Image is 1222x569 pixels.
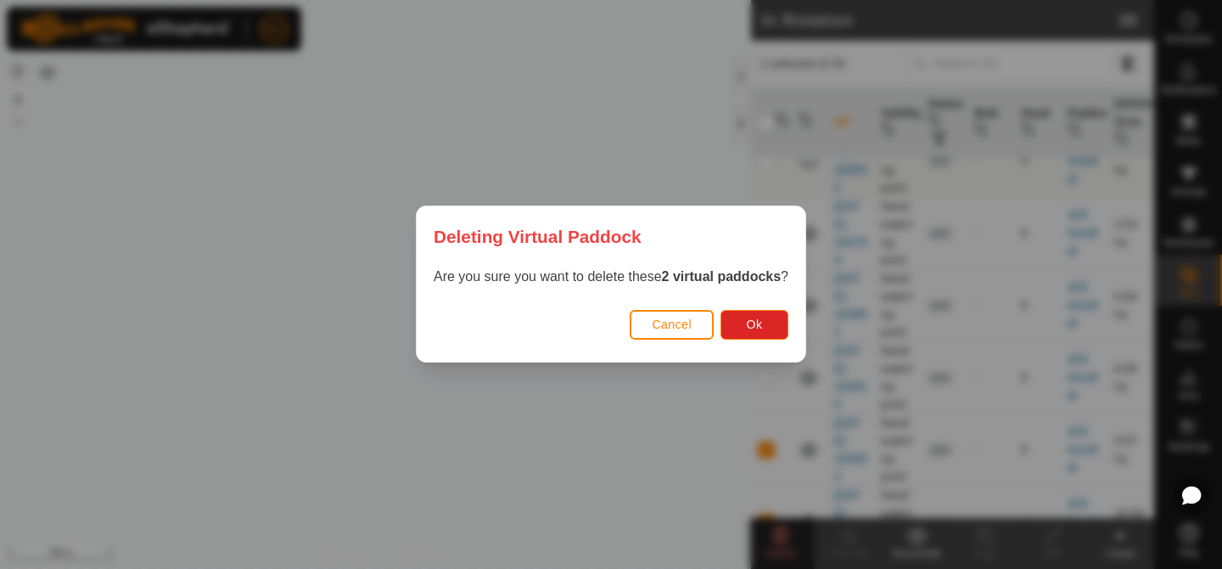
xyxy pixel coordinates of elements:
strong: 2 virtual paddocks [662,270,782,284]
span: Are you sure you want to delete these ? [434,270,788,284]
button: Cancel [630,310,714,340]
span: Ok [747,318,763,332]
span: Deleting Virtual Paddock [434,223,642,250]
span: Cancel [652,318,692,332]
button: Ok [720,310,788,340]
